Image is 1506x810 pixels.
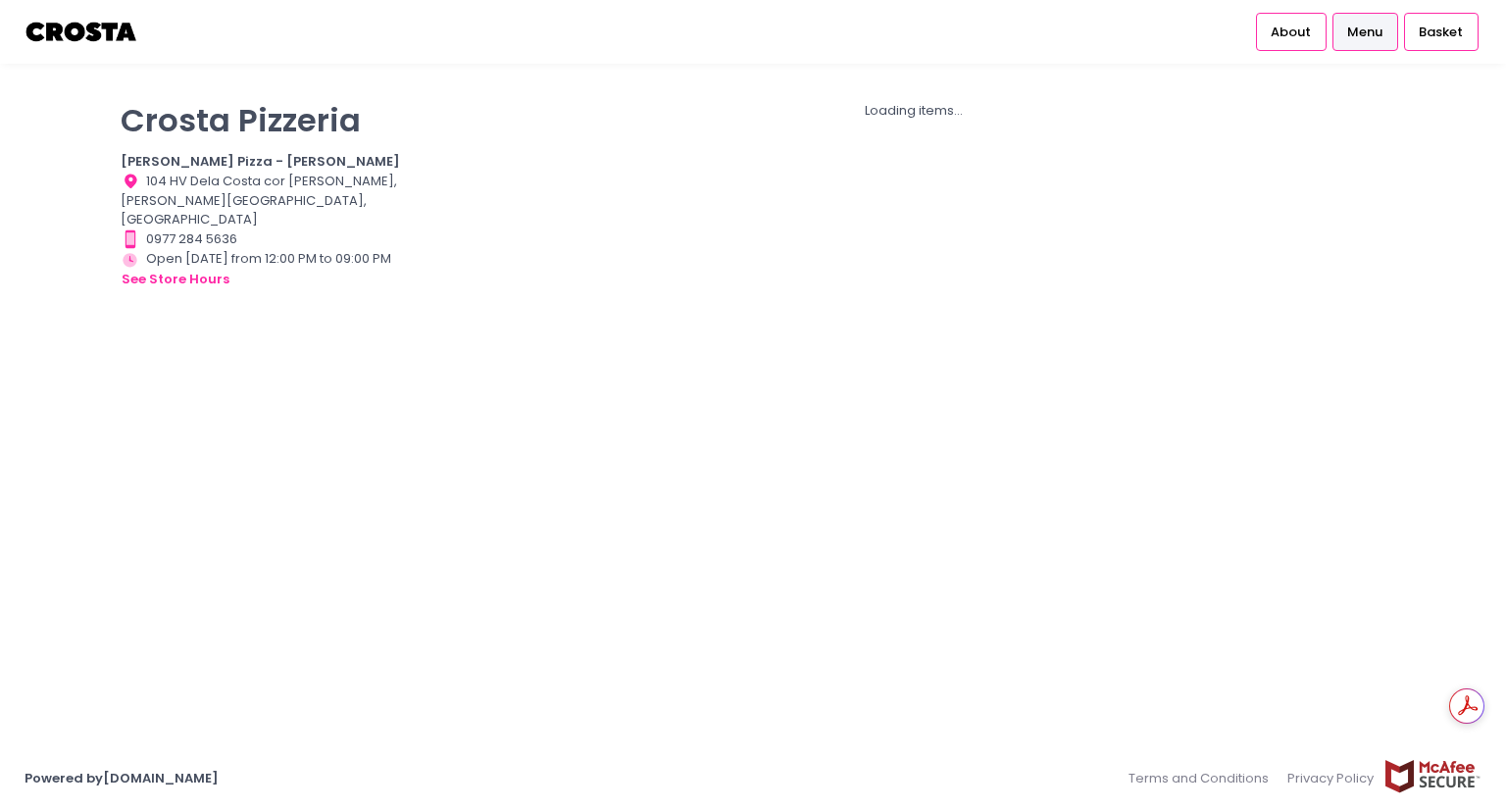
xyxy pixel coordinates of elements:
[1347,23,1382,42] span: Menu
[121,101,419,139] p: Crosta Pizzeria
[1383,759,1481,793] img: mcafee-secure
[1279,759,1384,797] a: Privacy Policy
[121,229,419,249] div: 0977 284 5636
[443,101,1385,121] div: Loading items...
[1271,23,1311,42] span: About
[121,152,400,171] b: [PERSON_NAME] Pizza - [PERSON_NAME]
[25,15,139,49] img: logo
[25,769,219,787] a: Powered by[DOMAIN_NAME]
[1332,13,1398,50] a: Menu
[121,269,230,290] button: see store hours
[121,172,419,229] div: 104 HV Dela Costa cor [PERSON_NAME], [PERSON_NAME][GEOGRAPHIC_DATA], [GEOGRAPHIC_DATA]
[121,249,419,290] div: Open [DATE] from 12:00 PM to 09:00 PM
[1256,13,1327,50] a: About
[1419,23,1463,42] span: Basket
[1129,759,1279,797] a: Terms and Conditions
